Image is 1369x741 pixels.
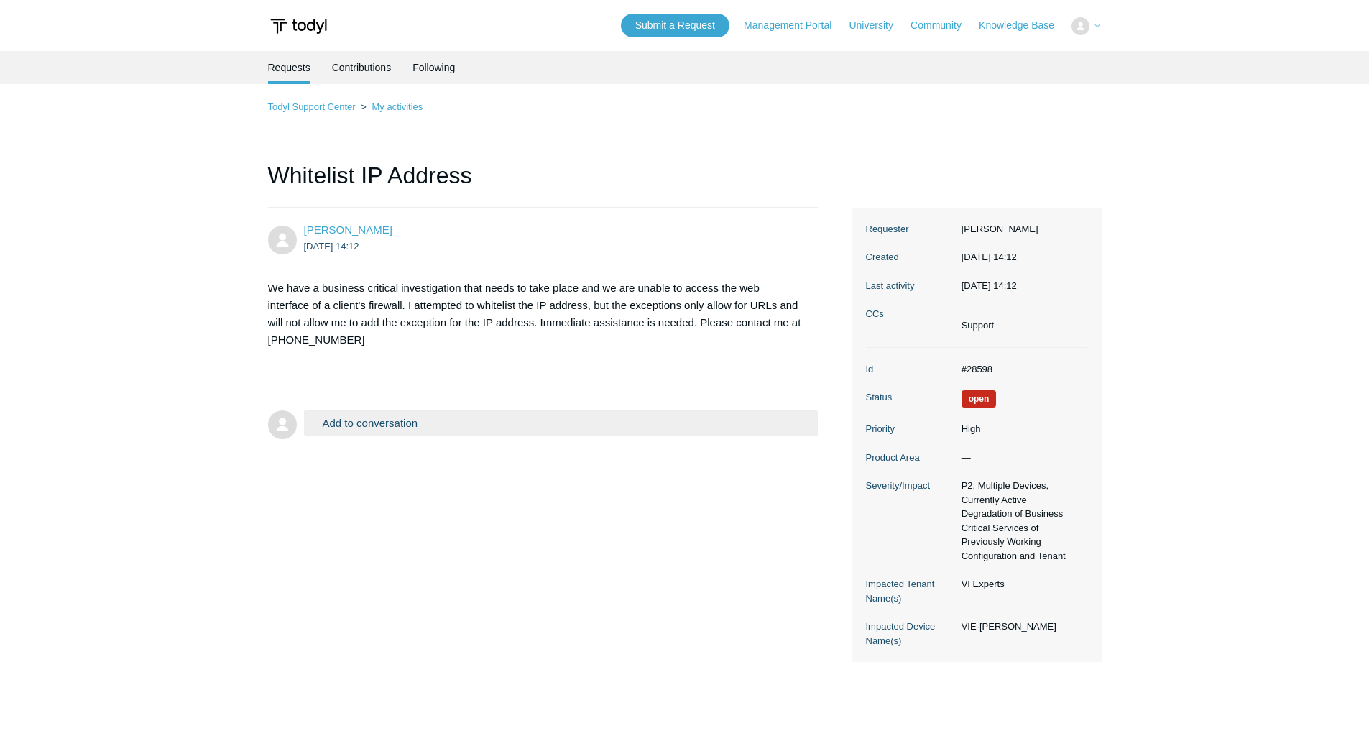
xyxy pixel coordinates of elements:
li: Support [962,318,995,333]
dt: Requester [866,222,954,236]
dd: P2: Multiple Devices, Currently Active Degradation of Business Critical Services of Previously Wo... [954,479,1087,563]
dt: Status [866,390,954,405]
a: Knowledge Base [979,18,1069,33]
a: Management Portal [744,18,846,33]
a: Todyl Support Center [268,101,356,112]
a: Contributions [332,51,392,84]
li: My activities [358,101,423,112]
dt: Last activity [866,279,954,293]
button: Add to conversation [304,410,819,436]
dd: [PERSON_NAME] [954,222,1087,236]
a: Submit a Request [621,14,729,37]
dd: #28598 [954,362,1087,377]
dt: Priority [866,422,954,436]
a: [PERSON_NAME] [304,224,392,236]
dt: Impacted Device Name(s) [866,620,954,648]
time: 2025-10-02T14:12:38Z [304,241,359,252]
p: We have a business critical investigation that needs to take place and we are unable to access th... [268,280,804,349]
time: 2025-10-02T14:12:38+00:00 [962,252,1017,262]
dt: CCs [866,307,954,321]
time: 2025-10-02T14:12:38+00:00 [962,280,1017,291]
dd: VIE-[PERSON_NAME] [954,620,1087,634]
dd: High [954,422,1087,436]
dt: Id [866,362,954,377]
dt: Created [866,250,954,264]
li: Todyl Support Center [268,101,359,112]
span: Jason Caruthers [304,224,392,236]
dd: VI Experts [954,577,1087,592]
dt: Impacted Tenant Name(s) [866,577,954,605]
h1: Whitelist IP Address [268,158,819,208]
img: Todyl Support Center Help Center home page [268,13,329,40]
a: University [849,18,907,33]
dd: — [954,451,1087,465]
a: Following [412,51,455,84]
a: My activities [372,101,423,112]
li: Requests [268,51,310,84]
a: Community [911,18,976,33]
dt: Severity/Impact [866,479,954,493]
dt: Product Area [866,451,954,465]
span: We are working on a response for you [962,390,997,408]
